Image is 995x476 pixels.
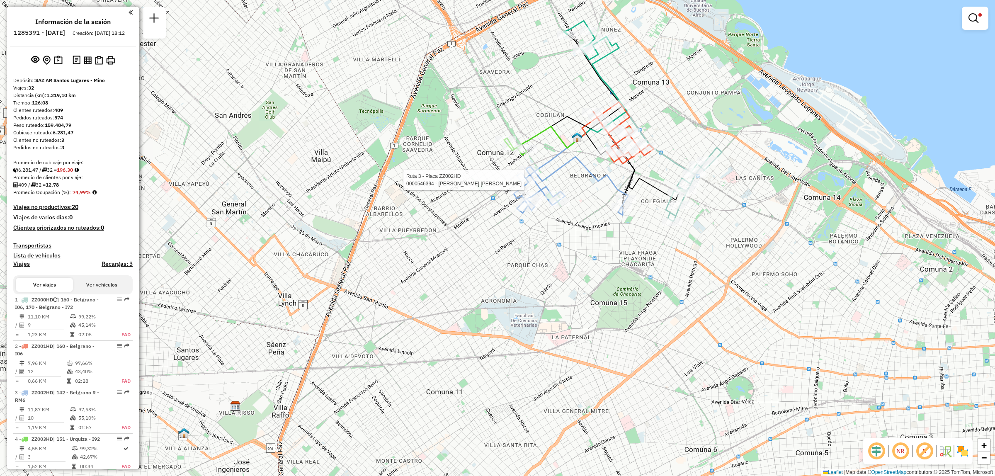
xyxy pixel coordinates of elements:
td: 01:57 [78,423,112,432]
button: Indicadores de ruteo por viaje [82,54,93,66]
td: 97,53% [78,406,112,414]
td: 12 [27,367,66,376]
span: | 160 - Belgrano - I06, 170 - Belgrano - I72 [15,296,99,310]
td: 1,52 KM [27,462,71,471]
strong: 3 [61,144,64,151]
td: 55,10% [78,414,112,422]
a: Nueva sesión y búsqueda [146,10,163,29]
strong: SAZ AR Santos Lugares - Mino [35,77,105,83]
strong: 32 [28,85,34,91]
strong: 574 [54,114,63,121]
div: 409 / 32 = [13,181,133,189]
div: 6.281,47 / 32 = [13,166,133,174]
div: Pedidos no ruteados: [13,144,133,151]
td: 43,40% [75,367,111,376]
a: Zoom out [978,452,990,464]
span: ZZ000HD [32,296,53,303]
div: Distancia (km): [13,92,133,99]
div: Depósito: [13,77,133,84]
div: Promedio de cubicaje por viaje: [13,159,133,166]
span: | 151 - Urquiza - I92 [53,436,100,442]
td: 45,14% [78,321,112,329]
td: 1,19 KM [27,423,70,432]
button: Log de desbloqueo de sesión [71,54,82,67]
span: | 142 - Belgrano R - RM6 [15,389,99,403]
h4: Recargas: 3 [102,260,133,267]
h4: Viajes [13,260,30,267]
i: Clientes [19,369,24,374]
button: Indicadores de ruteo por entrega [93,54,104,66]
h4: Viajes no productivos: [13,204,133,211]
i: % Peso en uso [70,407,76,412]
td: 7,96 KM [27,359,66,367]
td: 10 [27,414,70,422]
div: Tiempo: [13,99,133,107]
strong: 0 [101,224,104,231]
i: % Cubicaje en uso [67,369,73,374]
i: % Cubicaje en uso [70,323,76,328]
td: 99,22% [78,313,112,321]
em: Opciones [117,343,122,348]
i: % Peso en uso [70,314,76,319]
h6: 1285391 - [DATE] [14,29,65,36]
td: 99,32% [80,444,121,453]
i: Meta de cubicaje/viaje: 224,18 Diferencia: -27,88 [75,168,79,172]
strong: 3 [61,137,64,143]
div: Cubicaje ruteado: [13,129,133,136]
span: | 160 - Belgrano - I06 [15,343,95,357]
i: Distancia (km) [19,361,24,366]
i: Clientes [13,182,18,187]
strong: 196,30 [57,167,73,173]
td: 0,66 KM [27,377,66,385]
strong: 0 [69,214,73,221]
i: Distancia (km) [19,314,24,319]
h4: Información de la sesión [35,18,111,26]
h4: Transportistas [13,242,133,249]
strong: 159.484,79 [45,122,71,128]
i: Viajes [41,168,47,172]
td: 97,66% [75,359,111,367]
div: Viajes: [13,84,133,92]
span: + [981,440,987,450]
i: Tiempo en ruta [70,425,74,430]
strong: 6.281,47 [53,129,73,136]
button: Ver vehículos [73,278,130,292]
td: / [15,414,19,422]
a: OpenStreetMap [871,469,907,475]
span: ZZ002HD [32,389,53,396]
td: = [15,330,19,339]
em: Ruta exportada [124,390,129,395]
a: Haga clic aquí para minimizar el panel [129,7,133,17]
span: Mostrar etiqueta [915,441,934,461]
h4: Lista de vehículos [13,252,133,259]
td: FAD [112,330,131,339]
span: 3 - [15,389,99,403]
img: PA - TOL [179,427,189,438]
td: 02:28 [75,377,111,385]
td: / [15,367,19,376]
td: 4,55 KM [27,444,71,453]
td: FAD [112,423,131,432]
h4: Clientes priorizados no ruteados: [13,224,133,231]
span: 1 - [15,296,99,310]
span: ZZ003HD [32,436,53,442]
button: Ver viajes [16,278,73,292]
span: 2 - [15,343,95,357]
i: Clientes [19,454,24,459]
strong: 1.219,10 km [46,92,76,98]
td: = [15,423,19,432]
i: Tiempo en ruta [72,464,76,469]
i: % Peso en uso [72,446,78,451]
img: Mostrar / Ocultar sectores [956,444,969,458]
em: Opciones [117,297,122,302]
i: % Cubicaje en uso [70,415,76,420]
a: Mostrar filtros [965,10,985,27]
em: Opciones [117,436,122,441]
td: 3 [27,453,71,461]
td: = [15,377,19,385]
img: UDC - Santos Lugares [572,132,582,143]
td: / [15,453,19,461]
td: FAD [121,462,131,471]
i: Distancia (km) [19,446,24,451]
span: | [844,469,845,475]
